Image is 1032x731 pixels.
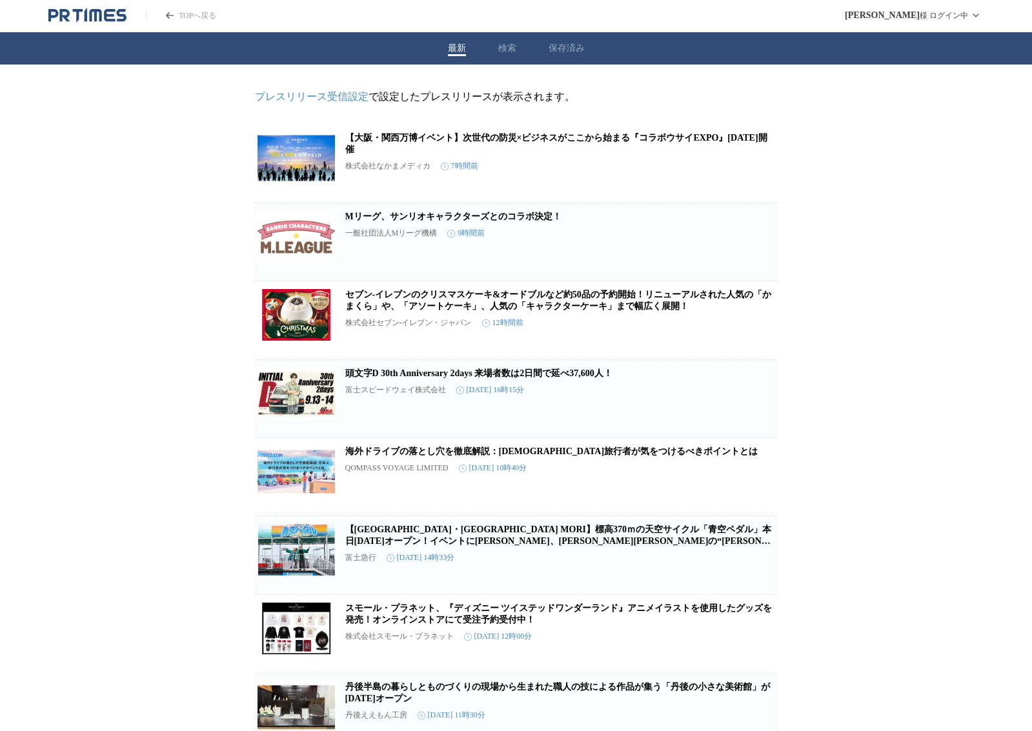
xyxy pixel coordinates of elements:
[255,91,369,102] a: プレスリリース受信設定
[456,385,525,396] time: [DATE] 16時15分
[48,8,126,23] a: PR TIMESのトップページはこちら
[146,10,216,21] a: PR TIMESのトップページはこちら
[345,603,773,625] a: スモール・プラネット、『ディズニー ツイステッドワンダーランド』アニメイラストを使用したグッズを発売！オンラインストアにて受注予約受付中！
[345,552,376,563] p: 富士急行
[845,10,920,21] span: [PERSON_NAME]
[258,603,335,654] img: スモール・プラネット、『ディズニー ツイステッドワンダーランド』アニメイラストを使用したグッズを発売！オンラインストアにて受注予約受付中！
[258,524,335,576] img: 【神奈川県・さがみ湖MORI MORI】標高370ｍの天空サイクル「青空ペダル」本日9月13日(土)オープン！イベントに高尾颯斗さん、高尾楓弥さんの“高尾兄弟”が登場
[258,132,335,184] img: 【大阪・関西万博イベント】次世代の防災×ビジネスがここから始まる『コラボウサイEXPO』2025年9月17日(水)開催
[345,228,438,239] p: 一般社団法人Mリーグ機構
[345,161,430,172] p: 株式会社なかまメディカ
[345,368,612,378] a: 頭文字D 30th Anniversary 2days 来場者数は2日間で延べ37,600人！
[258,211,335,263] img: Mリーグ、サンリオキャラクターズとのコラボ決定！
[345,446,758,456] a: 海外ドライブの落とし穴を徹底解説：[DEMOGRAPHIC_DATA]旅行者が気をつけるべきポイントとは
[345,133,767,154] a: 【大阪・関西万博イベント】次世代の防災×ビジネスがここから始まる『コラボウサイEXPO』[DATE]開催
[482,317,523,328] time: 12時間前
[387,552,455,563] time: [DATE] 14時33分
[345,631,454,642] p: 株式会社スモール・プラネット
[345,682,770,703] a: 丹後半島の暮らしとものづくりの現場から生まれた職人の技による作品が集う「丹後の小さな美術館」が[DATE]オープン
[345,463,449,473] p: QOMPASS VOYAGE LIMITED
[258,368,335,419] img: 頭文字D 30th Anniversary 2days 来場者数は2日間で延べ37,600人！
[255,90,778,104] p: で設定したプレスリリースが表示されます。
[441,161,478,172] time: 7時間前
[345,290,771,311] a: セブン‐イレブンのクリスマスケーキ&オードブルなど約50品の予約開始！リニューアルされた人気の「かまくら」や、「アソートケーキ」、人気の「キャラクターケーキ」まで幅広く展開！
[498,43,516,54] button: 検索
[459,463,527,474] time: [DATE] 10時40分
[345,317,472,328] p: 株式会社セブン‐イレブン・ジャパン
[549,43,585,54] button: 保存済み
[345,525,773,557] a: 【[GEOGRAPHIC_DATA]・[GEOGRAPHIC_DATA] MORI】標高370ｍの天空サイクル「青空ペダル」本日[DATE]オープン！イベントに[PERSON_NAME]、[PE...
[447,228,485,239] time: 9時間前
[258,289,335,341] img: セブン‐イレブンのクリスマスケーキ&オードブルなど約50品の予約開始！リニューアルされた人気の「かまくら」や、「アソートケーキ」、人気の「キャラクターケーキ」まで幅広く展開！
[345,385,446,396] p: 富士スピードウェイ株式会社
[345,710,407,721] p: 丹後ええもん工房
[448,43,466,54] button: 最新
[418,710,485,721] time: [DATE] 11時30分
[345,212,562,221] a: Mリーグ、サンリオキャラクターズとのコラボ決定！
[258,446,335,497] img: 海外ドライブの落とし穴を徹底解説：日本人旅行者が気をつけるべきポイントとは
[464,631,532,642] time: [DATE] 12時00分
